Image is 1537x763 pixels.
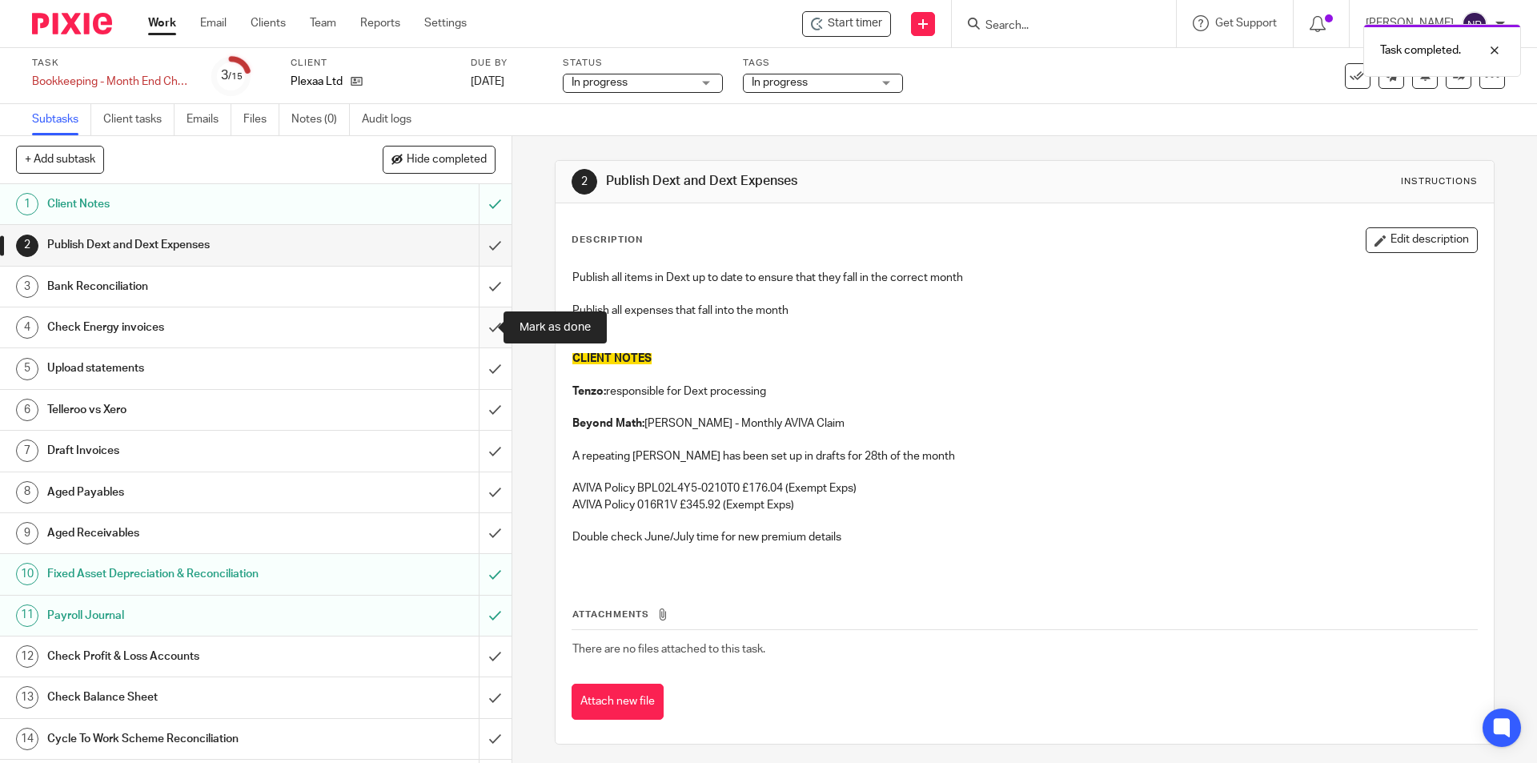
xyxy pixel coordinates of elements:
[407,154,487,167] span: Hide completed
[743,57,903,70] label: Tags
[360,15,400,31] a: Reports
[47,315,324,339] h1: Check Energy invoices
[291,104,350,135] a: Notes (0)
[1366,227,1478,253] button: Edit description
[47,398,324,422] h1: Telleroo vs Xero
[1462,11,1487,37] img: svg%3E
[47,480,324,504] h1: Aged Payables
[310,15,336,31] a: Team
[1380,42,1461,58] p: Task completed.
[572,416,1476,432] p: [PERSON_NAME] - Monthly AVIVA Claim
[471,57,543,70] label: Due by
[16,193,38,215] div: 1
[572,684,664,720] button: Attach new file
[47,604,324,628] h1: Payroll Journal
[32,13,112,34] img: Pixie
[572,480,1476,496] p: AVIVA Policy BPL02L4Y5-0210T0 £176.04 (Exempt Exps)
[47,356,324,380] h1: Upload statements
[572,610,649,619] span: Attachments
[563,57,723,70] label: Status
[32,57,192,70] label: Task
[103,104,175,135] a: Client tasks
[572,497,1476,513] p: AVIVA Policy 016R1V £345.92 (Exempt Exps)
[572,169,597,195] div: 2
[16,604,38,627] div: 11
[572,529,1476,545] p: Double check June/July time for new premium details
[572,386,606,397] strong: Tenzo:
[47,192,324,216] h1: Client Notes
[200,15,227,31] a: Email
[47,233,324,257] h1: Publish Dext and Dext Expenses
[606,173,1059,190] h1: Publish Dext and Dext Expenses
[16,316,38,339] div: 4
[47,275,324,299] h1: Bank Reconciliation
[32,104,91,135] a: Subtasks
[572,418,644,429] strong: Beyond Math:
[16,686,38,709] div: 13
[16,645,38,668] div: 12
[187,104,231,135] a: Emails
[47,727,324,751] h1: Cycle To Work Scheme Reconciliation
[228,72,243,81] small: /15
[572,77,628,88] span: In progress
[572,353,652,364] span: CLIENT NOTES
[291,57,451,70] label: Client
[424,15,467,31] a: Settings
[16,522,38,544] div: 9
[572,303,1476,319] p: Publish all expenses that fall into the month
[16,563,38,585] div: 10
[47,645,324,669] h1: Check Profit & Loss Accounts
[243,104,279,135] a: Files
[16,146,104,173] button: + Add subtask
[572,448,1476,464] p: A repeating [PERSON_NAME] has been set up in drafts for 28th of the month
[16,275,38,298] div: 3
[16,728,38,750] div: 14
[572,270,1476,286] p: Publish all items in Dext up to date to ensure that they fall in the correct month
[47,439,324,463] h1: Draft Invoices
[47,521,324,545] h1: Aged Receivables
[291,74,343,90] p: Plexaa Ltd
[221,66,243,85] div: 3
[47,685,324,709] h1: Check Balance Sheet
[16,358,38,380] div: 5
[148,15,176,31] a: Work
[32,74,192,90] div: Bookkeeping - Month End Checks
[362,104,423,135] a: Audit logs
[251,15,286,31] a: Clients
[16,235,38,257] div: 2
[752,77,808,88] span: In progress
[572,644,765,655] span: There are no files attached to this task.
[16,399,38,421] div: 6
[47,562,324,586] h1: Fixed Asset Depreciation & Reconciliation
[802,11,891,37] div: Plexaa Ltd - Bookkeeping - Month End Checks
[383,146,496,173] button: Hide completed
[16,440,38,462] div: 7
[1401,175,1478,188] div: Instructions
[16,481,38,504] div: 8
[572,384,1476,400] p: responsible for Dext processing
[572,234,643,247] p: Description
[471,76,504,87] span: [DATE]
